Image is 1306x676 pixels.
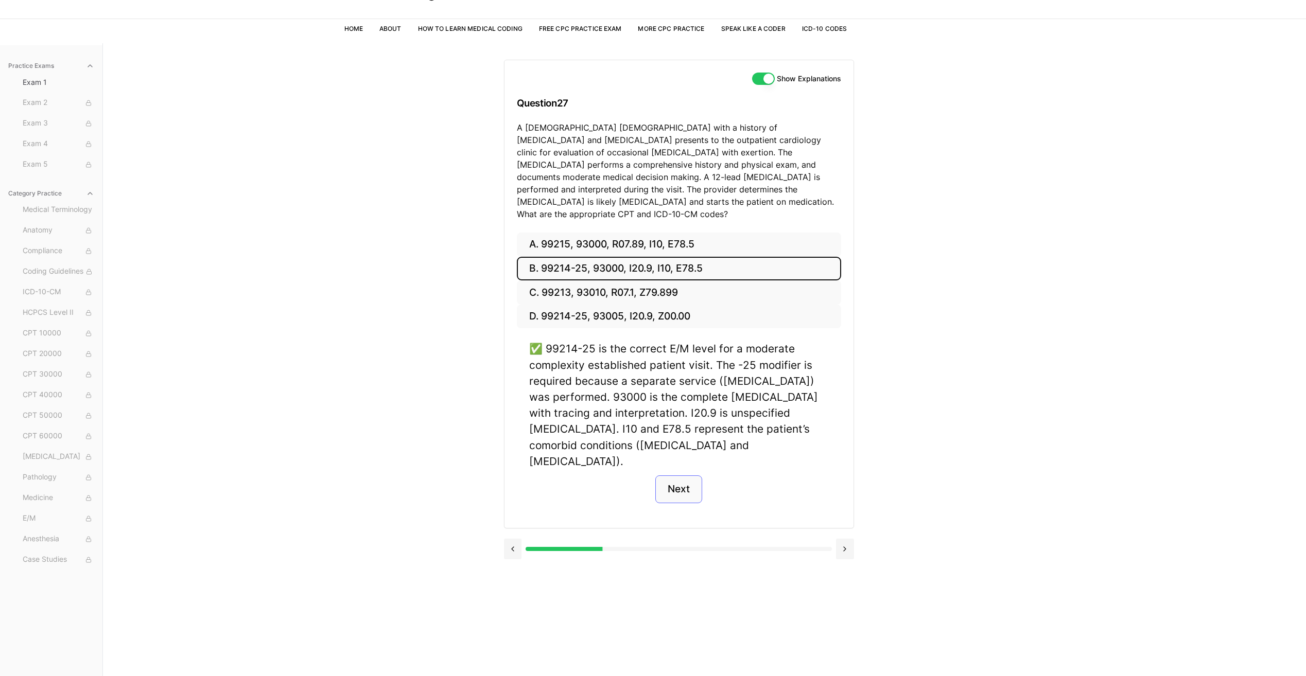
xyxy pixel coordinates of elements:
button: Compliance [19,243,98,259]
span: Exam 1 [23,77,94,87]
button: Pathology [19,469,98,486]
button: CPT 40000 [19,387,98,403]
button: Exam 4 [19,136,98,152]
a: More CPC Practice [638,25,704,32]
button: B. 99214-25, 93000, I20.9, I10, E78.5 [517,257,841,281]
button: HCPCS Level II [19,305,98,321]
button: CPT 50000 [19,407,98,424]
span: CPT 40000 [23,389,94,401]
button: ICD-10-CM [19,284,98,300]
button: CPT 20000 [19,346,98,362]
span: Exam 3 [23,118,94,129]
button: E/M [19,510,98,527]
span: CPT 60000 [23,431,94,442]
button: Practice Exams [4,58,98,74]
span: Exam 4 [23,138,94,150]
button: Coding Guidelines [19,263,98,280]
button: Medical Terminology [19,202,98,218]
button: Category Practice [4,185,98,202]
span: Compliance [23,245,94,257]
span: Coding Guidelines [23,266,94,277]
button: Next [655,475,702,503]
button: Case Studies [19,552,98,568]
span: CPT 30000 [23,369,94,380]
span: Exam 5 [23,159,94,170]
button: Exam 1 [19,74,98,91]
span: E/M [23,513,94,524]
span: Pathology [23,472,94,483]
a: Home [344,25,363,32]
div: ✅ 99214-25 is the correct E/M level for a moderate complexity established patient visit. The -25 ... [529,341,829,469]
button: CPT 60000 [19,428,98,444]
span: HCPCS Level II [23,307,94,318]
button: CPT 10000 [19,325,98,342]
span: Anatomy [23,225,94,236]
span: Medicine [23,492,94,504]
button: D. 99214-25, 93005, I20.9, Z00.00 [517,305,841,329]
a: How to Learn Medical Coding [418,25,523,32]
span: CPT 20000 [23,348,94,360]
p: A [DEMOGRAPHIC_DATA] [DEMOGRAPHIC_DATA] with a history of [MEDICAL_DATA] and [MEDICAL_DATA] prese... [517,121,841,220]
button: [MEDICAL_DATA] [19,449,98,465]
button: Exam 5 [19,156,98,173]
button: Exam 3 [19,115,98,132]
span: Medical Terminology [23,204,94,216]
a: Free CPC Practice Exam [539,25,622,32]
span: Anesthesia [23,533,94,545]
span: Exam 2 [23,97,94,109]
button: Anesthesia [19,531,98,547]
span: Case Studies [23,554,94,565]
button: CPT 30000 [19,366,98,383]
label: Show Explanations [777,75,841,82]
h3: Question 27 [517,88,841,118]
button: Anatomy [19,222,98,239]
button: Medicine [19,490,98,506]
span: [MEDICAL_DATA] [23,451,94,462]
button: A. 99215, 93000, R07.89, I10, E78.5 [517,233,841,257]
span: CPT 50000 [23,410,94,421]
button: Exam 2 [19,95,98,111]
a: Speak Like a Coder [721,25,786,32]
a: About [379,25,402,32]
span: ICD-10-CM [23,287,94,298]
a: ICD-10 Codes [802,25,847,32]
button: C. 99213, 93010, R07.1, Z79.899 [517,280,841,305]
span: CPT 10000 [23,328,94,339]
